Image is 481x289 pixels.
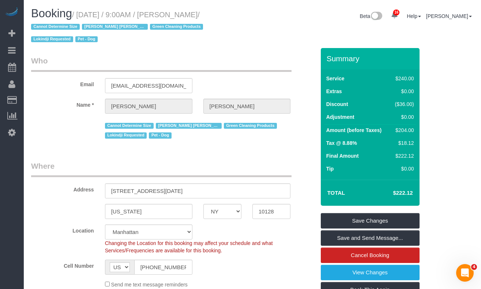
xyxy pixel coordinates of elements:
legend: Where [31,161,292,177]
span: Green Cleaning Products [150,24,203,30]
h3: Summary [327,54,416,63]
legend: Who [31,55,292,72]
a: Save and Send Message... [321,230,420,246]
input: Cell Number [134,260,192,275]
span: Send me text message reminders [111,282,188,288]
span: / [31,11,205,44]
div: $0.00 [392,113,414,121]
div: $0.00 [392,165,414,172]
span: Pet - Dog [75,36,98,42]
a: 16 [387,7,402,23]
label: Discount [326,100,348,108]
div: $204.00 [392,127,414,134]
a: Save Changes [321,213,420,228]
strong: Total [327,190,345,196]
span: [PERSON_NAME] [PERSON_NAME] - Requested [82,24,148,30]
h4: $222.12 [371,190,413,196]
a: Beta [360,13,383,19]
label: Service [326,75,345,82]
label: Tip [326,165,334,172]
input: First Name [105,99,192,114]
span: Lokindji Requested [105,132,147,138]
label: Name * [26,99,99,109]
a: View Changes [321,265,420,280]
label: Extras [326,88,342,95]
div: $222.12 [392,152,414,160]
span: 4 [471,264,477,270]
div: $18.12 [392,139,414,147]
span: Changing the Location for this booking may affect your schedule and what Services/Frequencies are... [105,240,273,253]
label: Adjustment [326,113,354,121]
div: $0.00 [392,88,414,95]
img: New interface [370,12,382,21]
a: Help [407,13,421,19]
span: Lokindji Requested [31,36,73,42]
input: Zip Code [252,204,290,219]
label: Final Amount [326,152,359,160]
span: Booking [31,7,72,20]
span: Cannot Determine Size [31,24,80,30]
label: Tax @ 8.88% [326,139,357,147]
input: Last Name [203,99,291,114]
label: Cell Number [26,260,99,270]
span: Green Cleaning Products [224,123,277,129]
iframe: Intercom live chat [456,264,474,282]
label: Amount (before Taxes) [326,127,382,134]
input: Email [105,78,192,93]
label: Address [26,183,99,193]
small: / [DATE] / 9:00AM / [PERSON_NAME] [31,11,205,44]
a: [PERSON_NAME] [426,13,472,19]
input: City [105,204,192,219]
span: [PERSON_NAME] [PERSON_NAME] - Requested [156,123,222,129]
span: Pet - Dog [149,132,171,138]
img: Automaid Logo [4,7,19,18]
label: Location [26,224,99,234]
label: Email [26,78,99,88]
div: ($36.00) [392,100,414,108]
span: 16 [393,10,399,15]
span: Cannot Determine Size [105,123,154,129]
a: Cancel Booking [321,248,420,263]
div: $240.00 [392,75,414,82]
